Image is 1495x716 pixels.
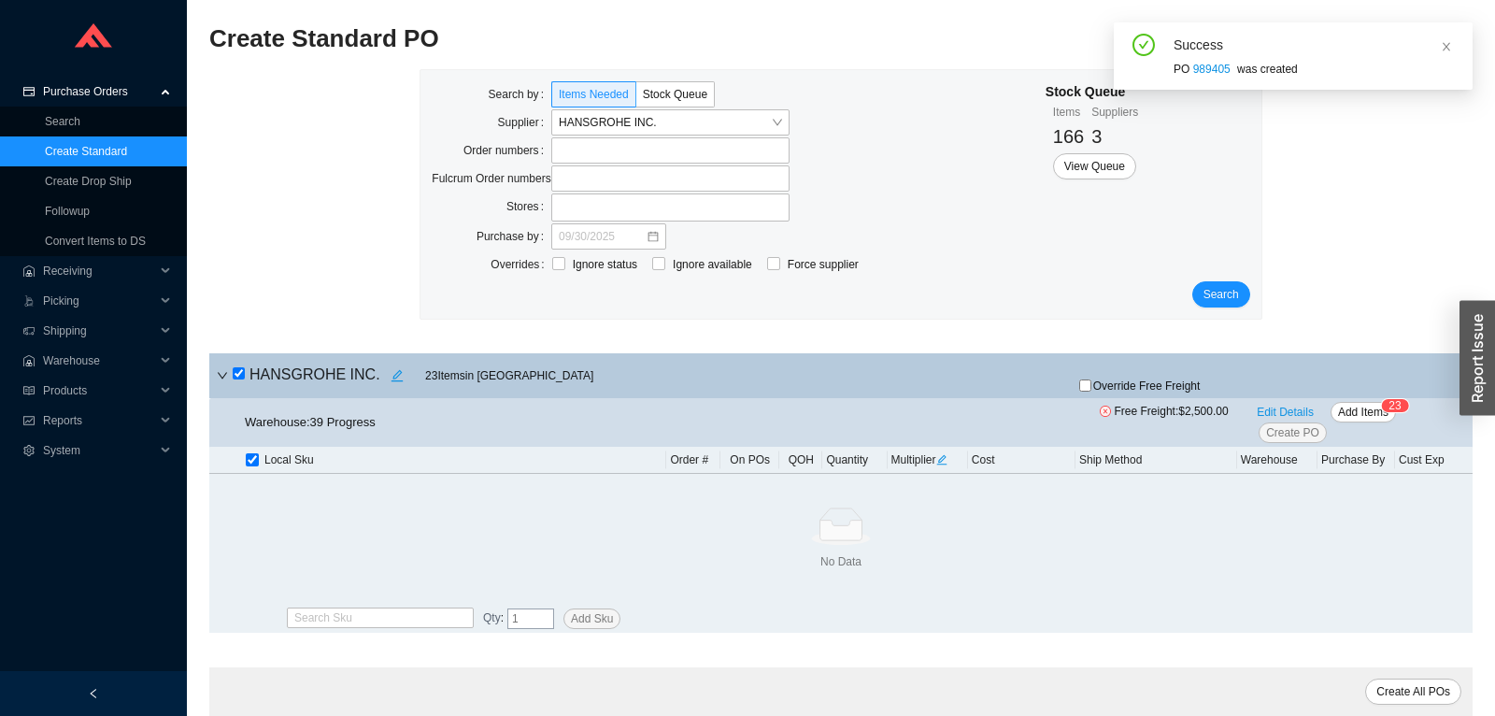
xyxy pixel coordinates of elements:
div: PO was created [1174,60,1458,79]
span: 3 [1395,399,1402,412]
a: 989405 [1193,63,1231,76]
span: Local Sku [264,451,314,469]
span: check-circle [1132,34,1155,60]
div: Warehouse: 39 Progress [245,412,376,433]
th: Warehouse [1237,447,1317,474]
span: 23 Item s in [GEOGRAPHIC_DATA] [425,366,593,385]
button: Add Items [1331,402,1396,422]
span: Search [1203,285,1239,304]
input: Override Free Freight [1079,379,1091,392]
div: No Data [213,552,1469,571]
label: Overrides [491,251,551,278]
div: Stock Queue [1046,81,1138,103]
span: left [88,688,99,699]
span: Items Needed [559,88,629,101]
a: Followup [45,205,90,218]
span: Free Freight: [1100,402,1249,443]
input: 09/30/2025 [559,227,646,246]
span: close-circle [1100,406,1111,417]
th: QOH [779,447,822,474]
span: 3 [1091,126,1102,147]
span: Ignore available [665,255,760,274]
th: Cust Exp [1395,447,1473,474]
label: Supplier: [498,109,551,136]
label: Purchase by [477,223,551,250]
label: Order numbers [463,137,551,164]
span: credit-card [22,86,36,97]
span: Receiving [43,256,155,286]
span: setting [22,445,36,456]
h2: Create Standard PO [209,22,1157,55]
span: $2,500.00 [1178,405,1228,418]
a: Create Drop Ship [45,175,132,188]
div: Multiplier [891,451,964,469]
span: : [483,609,504,629]
div: Suppliers [1091,103,1138,122]
button: Add Sku [563,609,620,629]
th: Quantity [822,447,887,474]
span: Create All POs [1376,682,1450,701]
th: Order # [666,447,720,474]
button: Edit Details [1249,402,1321,422]
sup: 23 [1381,399,1408,412]
button: Create All POs [1365,679,1461,705]
span: 166 [1053,126,1084,147]
button: View Queue [1053,153,1136,179]
span: Stock Queue [643,88,707,101]
label: Stores [506,193,551,220]
h4: HANSGROHE INC. [233,363,410,389]
div: Items [1053,103,1084,122]
label: Fulcrum Order numbers [432,165,551,192]
span: Edit Details [1257,403,1314,422]
span: 2 [1388,399,1395,412]
span: Force supplier [780,255,866,274]
span: System [43,436,155,465]
span: Picking [43,286,155,316]
span: Ignore status [565,255,645,274]
button: Search [1192,281,1250,308]
span: edit [936,454,947,465]
th: On POs [720,447,779,474]
a: Search [45,115,80,128]
span: Qty [483,611,501,624]
span: Purchase Orders [43,77,155,107]
span: Reports [43,406,155,436]
a: Create Standard [45,145,127,158]
span: fund [22,415,36,426]
span: Products [43,376,155,406]
input: 1 [507,609,554,629]
span: down [217,370,228,381]
span: read [22,385,36,396]
th: Ship Method [1075,447,1237,474]
a: Convert Items to DS [45,235,146,248]
span: Override Free Freight [1093,380,1201,392]
th: Cost [968,447,1075,474]
span: edit [385,369,409,382]
span: HANSGROHE INC. [559,110,782,135]
span: Shipping [43,316,155,346]
div: Success [1174,34,1458,56]
button: edit [384,363,410,389]
span: close [1441,41,1452,52]
th: Purchase By [1317,447,1395,474]
span: Warehouse [43,346,155,376]
span: Add Items [1338,403,1388,422]
span: View Queue [1064,157,1125,176]
label: Search by [489,81,551,107]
